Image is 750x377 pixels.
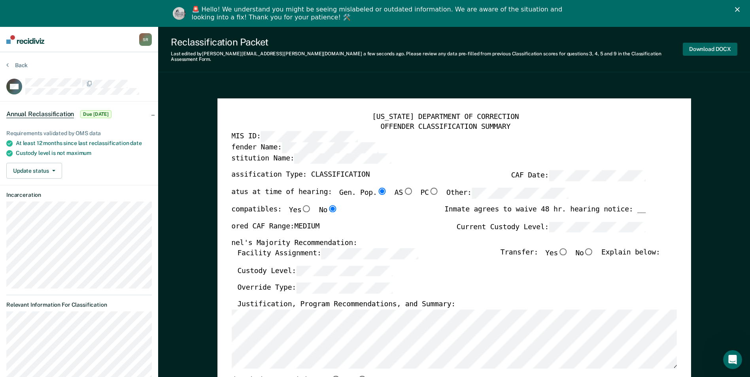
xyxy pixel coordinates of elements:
[171,51,683,62] div: Last edited by [PERSON_NAME][EMAIL_ADDRESS][PERSON_NAME][DOMAIN_NAME] . Please review any data pr...
[339,188,387,199] label: Gen. Pop.
[444,205,646,221] div: Inmate agrees to waive 48 hr. hearing notice: __
[80,110,111,118] span: Due [DATE]
[223,239,646,248] div: Panel's Majority Recommendation:
[723,350,742,369] iframe: Intercom live chat
[377,188,387,195] input: Gen. Pop.
[6,110,74,118] span: Annual Reclassification
[171,36,683,48] div: Reclassification Packet
[321,248,418,259] input: Facility Assignment:
[130,140,142,146] span: date
[558,248,568,255] input: Yes
[403,188,413,195] input: AS
[223,188,569,205] div: Status at time of hearing:
[575,248,594,259] label: No
[237,248,418,259] label: Facility Assignment:
[237,283,393,294] label: Override Type:
[500,248,660,265] div: Transfer: Explain below:
[319,205,338,215] label: No
[6,163,62,179] button: Update status
[223,122,668,131] div: OFFENDER CLASSIFICATION SUMMARY
[327,205,338,212] input: No
[223,142,379,153] label: Offender Name:
[139,33,152,46] button: SR
[173,7,185,20] img: Profile image for Kim
[223,221,319,232] label: Scored CAF Range: MEDIUM
[301,205,312,212] input: Yes
[6,192,152,198] dt: Incarceration
[457,221,646,232] label: Current Custody Level:
[6,130,152,137] div: Requirements validated by OMS data
[429,188,439,195] input: PC
[281,142,378,153] input: Offender Name:
[363,51,404,57] span: a few seconds ago
[223,113,668,122] div: [US_STATE] DEPARTMENT OF CORRECTION
[66,150,91,156] span: maximum
[223,170,370,181] label: Classification Type: CLASSIFICATION
[420,188,439,199] label: PC
[471,188,568,199] input: Other:
[294,153,391,164] input: Institution Name:
[296,283,393,294] input: Override Type:
[192,6,565,21] div: 🚨 Hello! We understand you might be seeing mislabeled or outdated information. We are aware of th...
[237,265,393,276] label: Custody Level:
[545,248,568,259] label: Yes
[16,150,152,156] div: Custody level is not
[6,302,152,308] dt: Relevant Information For Classification
[223,153,391,164] label: Institution Name:
[584,248,594,255] input: No
[549,221,646,232] input: Current Custody Level:
[395,188,413,199] label: AS
[223,205,338,221] div: Incompatibles:
[289,205,312,215] label: Yes
[139,33,152,46] div: S R
[16,140,152,147] div: At least 12 months since last reclassification
[446,188,569,199] label: Other:
[237,300,455,309] label: Justification, Program Recommendations, and Summary:
[683,43,737,56] button: Download DOCX
[735,7,743,12] div: Close
[6,62,28,69] button: Back
[549,170,646,181] input: CAF Date:
[296,265,393,276] input: Custody Level:
[6,35,44,44] img: Recidiviz
[261,131,357,142] input: TOMIS ID:
[511,170,645,181] label: CAF Date:
[223,131,357,142] label: TOMIS ID:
